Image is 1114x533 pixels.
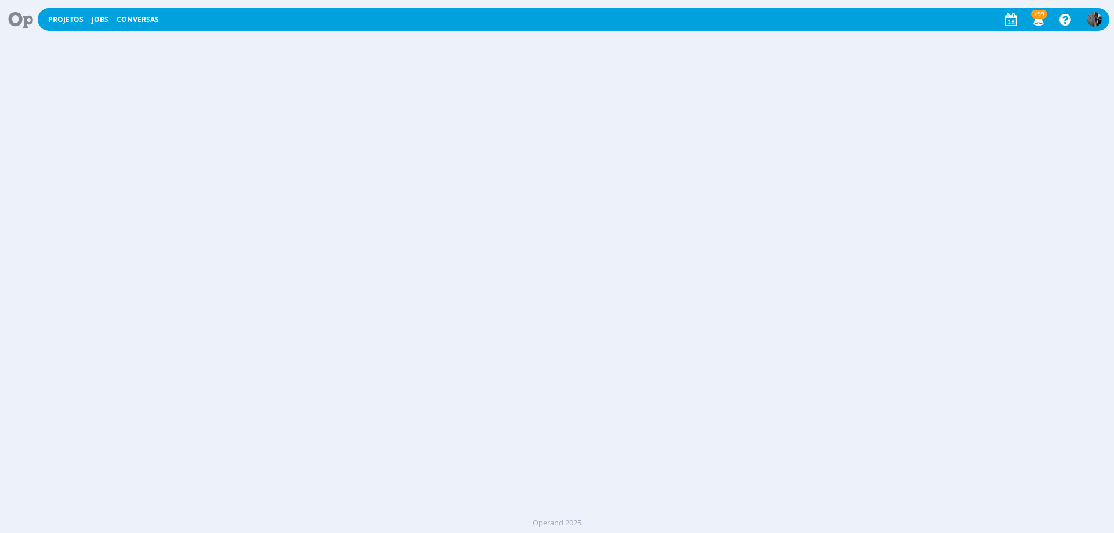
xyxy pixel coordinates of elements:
span: +99 [1031,10,1047,19]
a: Projetos [48,14,84,24]
img: P [1087,12,1102,27]
button: +99 [1026,9,1050,30]
a: Conversas [117,14,159,24]
a: Jobs [92,14,108,24]
button: Projetos [45,15,87,24]
button: P [1087,9,1102,30]
button: Conversas [113,15,162,24]
button: Jobs [88,15,112,24]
